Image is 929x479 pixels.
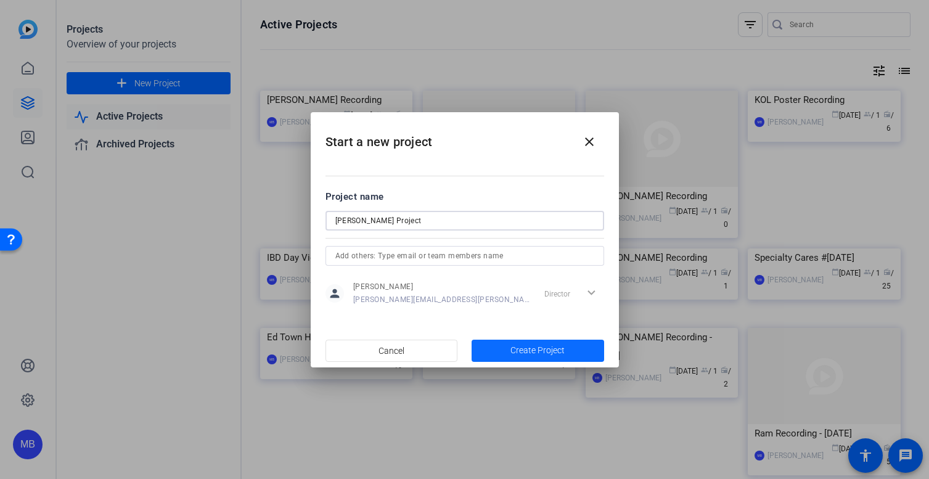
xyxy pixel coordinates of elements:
[325,284,344,303] mat-icon: person
[353,282,530,292] span: [PERSON_NAME]
[510,344,565,357] span: Create Project
[582,134,597,149] mat-icon: close
[311,112,619,162] h2: Start a new project
[325,340,458,362] button: Cancel
[325,190,604,203] div: Project name
[353,295,530,305] span: [PERSON_NAME][EMAIL_ADDRESS][PERSON_NAME][DOMAIN_NAME]
[335,248,594,263] input: Add others: Type email or team members name
[472,340,604,362] button: Create Project
[335,213,594,228] input: Enter Project Name
[379,339,404,362] span: Cancel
